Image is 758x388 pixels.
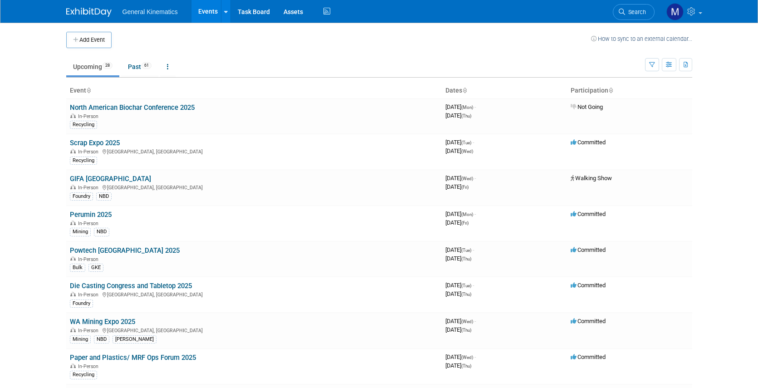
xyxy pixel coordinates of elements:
span: [DATE] [445,112,471,119]
span: In-Person [78,292,101,298]
img: In-Person Event [70,185,76,189]
span: (Fri) [461,185,469,190]
span: [DATE] [445,147,473,154]
span: (Mon) [461,105,473,110]
div: NBD [96,192,112,201]
span: Committed [571,354,606,360]
span: - [474,175,476,182]
span: [DATE] [445,175,476,182]
div: Bulk [70,264,85,272]
div: [GEOGRAPHIC_DATA], [GEOGRAPHIC_DATA] [70,326,438,334]
div: Recycling [70,157,97,165]
span: [DATE] [445,246,474,253]
a: Perumin 2025 [70,211,112,219]
span: Committed [571,318,606,324]
div: Foundry [70,300,93,308]
span: [DATE] [445,219,469,226]
img: In-Person Event [70,363,76,368]
span: [DATE] [445,326,471,333]
span: (Mon) [461,212,473,217]
img: In-Person Event [70,256,76,261]
span: In-Person [78,328,101,334]
span: In-Person [78,149,101,155]
a: Die Casting Congress and Tabletop 2025 [70,282,192,290]
a: Sort by Participation Type [608,87,613,94]
a: GIFA [GEOGRAPHIC_DATA] [70,175,151,183]
span: 28 [103,62,112,69]
span: General Kinematics [122,8,178,15]
span: - [473,282,474,289]
th: Event [66,83,442,98]
th: Participation [567,83,692,98]
a: WA Mining Expo 2025 [70,318,135,326]
span: Committed [571,246,606,253]
span: Committed [571,211,606,217]
img: In-Person Event [70,221,76,225]
a: Past61 [121,58,158,75]
span: In-Person [78,256,101,262]
span: [DATE] [445,282,474,289]
a: How to sync to an external calendar... [591,35,692,42]
button: Add Event [66,32,112,48]
span: [DATE] [445,139,474,146]
span: - [473,246,474,253]
span: In-Person [78,221,101,226]
div: Foundry [70,192,93,201]
a: Upcoming28 [66,58,119,75]
span: - [474,318,476,324]
span: (Tue) [461,140,471,145]
div: Recycling [70,371,97,379]
span: [DATE] [445,354,476,360]
div: Mining [70,335,91,344]
span: (Thu) [461,113,471,118]
span: (Thu) [461,363,471,368]
span: In-Person [78,363,101,369]
img: In-Person Event [70,149,76,153]
div: GKE [88,264,103,272]
span: Not Going [571,103,603,110]
div: NBD [94,335,109,344]
a: North American Biochar Conference 2025 [70,103,195,112]
div: [GEOGRAPHIC_DATA], [GEOGRAPHIC_DATA] [70,290,438,298]
span: [DATE] [445,255,471,262]
a: Sort by Start Date [462,87,467,94]
span: [DATE] [445,290,471,297]
span: (Thu) [461,328,471,333]
a: Paper and Plastics/ MRF Ops Forum 2025 [70,354,196,362]
div: Recycling [70,121,97,129]
span: (Tue) [461,248,471,253]
div: [GEOGRAPHIC_DATA], [GEOGRAPHIC_DATA] [70,147,438,155]
span: - [474,211,476,217]
img: ExhibitDay [66,8,112,17]
span: - [474,103,476,110]
span: - [473,139,474,146]
span: In-Person [78,113,101,119]
img: In-Person Event [70,113,76,118]
span: 61 [142,62,152,69]
span: (Wed) [461,319,473,324]
img: Matthew Mangoni [666,3,684,20]
span: Walking Show [571,175,612,182]
a: Sort by Event Name [86,87,91,94]
a: Powtech [GEOGRAPHIC_DATA] 2025 [70,246,180,255]
div: Mining [70,228,91,236]
span: Committed [571,282,606,289]
span: [DATE] [445,211,476,217]
div: [PERSON_NAME] [112,335,156,344]
span: [DATE] [445,362,471,369]
span: (Fri) [461,221,469,226]
span: - [474,354,476,360]
a: Scrap Expo 2025 [70,139,120,147]
span: (Tue) [461,283,471,288]
span: [DATE] [445,318,476,324]
span: (Wed) [461,176,473,181]
span: (Thu) [461,292,471,297]
span: In-Person [78,185,101,191]
th: Dates [442,83,567,98]
div: NBD [94,228,109,236]
span: [DATE] [445,103,476,110]
span: Search [625,9,646,15]
div: [GEOGRAPHIC_DATA], [GEOGRAPHIC_DATA] [70,183,438,191]
img: In-Person Event [70,292,76,296]
span: (Wed) [461,355,473,360]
